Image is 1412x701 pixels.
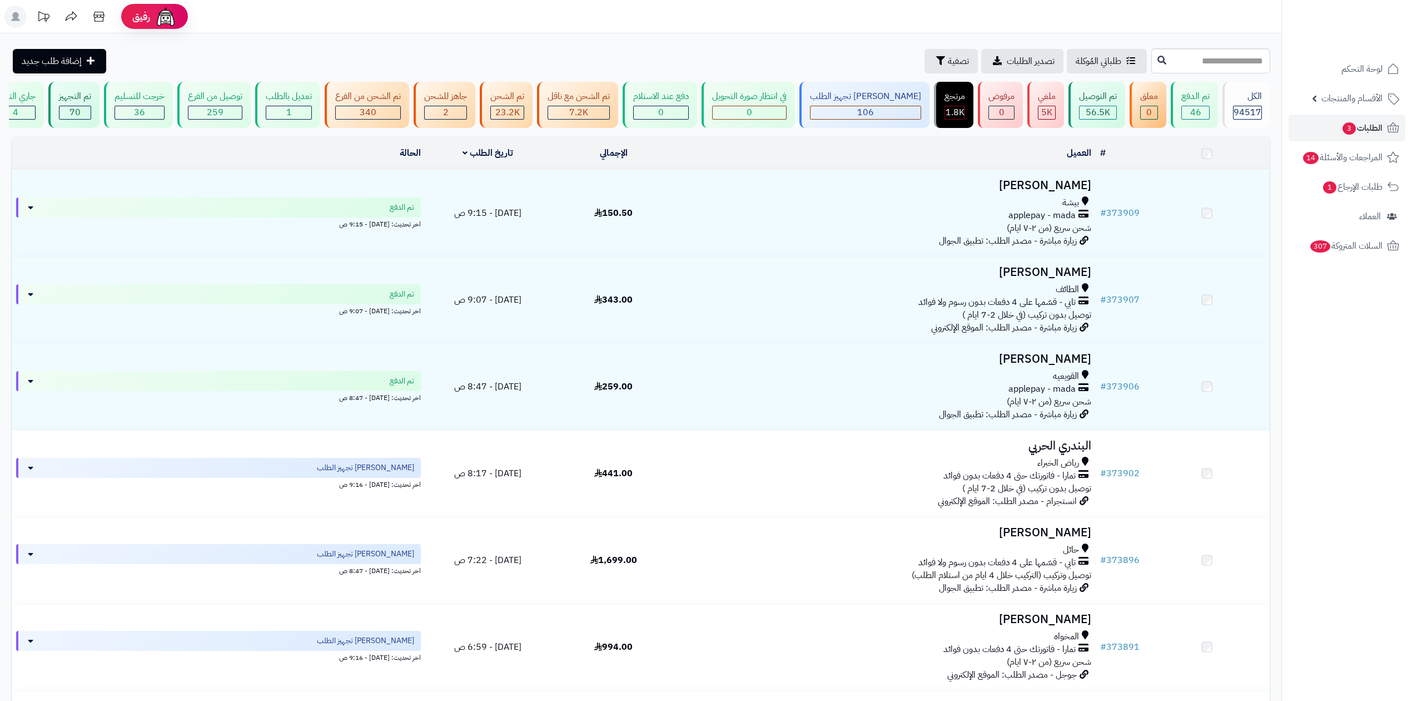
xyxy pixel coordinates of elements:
[1076,55,1121,68] span: طلباتي المُوكلة
[1037,457,1079,470] span: رياض الخبراء
[999,106,1005,119] span: 0
[594,206,633,220] span: 150.50
[1007,395,1091,408] span: شحن سريع (من ٢-٧ ايام)
[712,90,787,103] div: في انتظار صورة التحويل
[463,146,513,160] a: تاريخ الطلب
[945,106,964,119] div: 1807
[1063,544,1079,556] span: حائل
[454,293,521,307] span: [DATE] - 9:07 ص
[962,482,1091,495] span: توصيل بدون تركيب (في خلال 2-7 ايام )
[1190,106,1201,119] span: 46
[22,55,82,68] span: إضافة طلب جديد
[1038,90,1056,103] div: ملغي
[600,146,628,160] a: الإجمالي
[478,82,535,128] a: تم الشحن 23.2K
[317,462,414,473] span: [PERSON_NAME] تجهيز الطلب
[454,206,521,220] span: [DATE] - 9:15 ص
[16,651,421,663] div: اخر تحديث: [DATE] - 9:16 ص
[918,296,1076,309] span: تابي - قسّمها على 4 دفعات بدون رسوم ولا فوائد
[132,10,150,23] span: رفيق
[1038,106,1055,119] div: 4957
[1146,106,1152,119] span: 0
[1321,91,1383,106] span: الأقسام والمنتجات
[535,82,620,128] a: تم الشحن مع ناقل 7.2K
[946,106,964,119] span: 1.8K
[932,82,976,128] a: مرتجع 1.8K
[266,90,312,103] div: تعديل بالطلب
[322,82,411,128] a: تم الشحن من الفرع 340
[29,6,57,31] a: تحديثات المنصة
[1066,82,1127,128] a: تم التوصيل 56.5K
[424,90,467,103] div: جاهز للشحن
[1067,49,1147,73] a: طلباتي المُوكلة
[454,554,521,567] span: [DATE] - 7:22 ص
[253,82,322,128] a: تعديل بالطلب 1
[681,266,1091,279] h3: [PERSON_NAME]
[1100,640,1106,654] span: #
[912,569,1091,582] span: توصيل وتركيب (التركيب خلال 4 ايام من استلام الطلب)
[1062,196,1079,209] span: بيشة
[810,90,921,103] div: [PERSON_NAME] تجهيز الطلب
[1233,90,1262,103] div: الكل
[681,179,1091,192] h3: [PERSON_NAME]
[1100,554,1140,567] a: #373896
[811,106,921,119] div: 106
[1053,370,1079,383] span: القويعيه
[1007,221,1091,235] span: شحن سريع (من ٢-٧ ايام)
[1100,467,1106,480] span: #
[491,106,524,119] div: 23151
[1310,240,1330,253] span: 307
[633,90,689,103] div: دفع عند الاستلام
[1100,146,1106,160] a: #
[1086,106,1110,119] span: 56.5K
[699,82,797,128] a: في انتظار صورة التحويل 0
[335,90,401,103] div: تم الشحن من الفرع
[1181,90,1210,103] div: تم الدفع
[988,90,1015,103] div: مرفوض
[411,82,478,128] a: جاهز للشحن 2
[1336,31,1401,55] img: logo-2.png
[1067,146,1091,160] a: العميل
[59,90,91,103] div: تم التجهيز
[1025,82,1066,128] a: ملغي 5K
[115,90,165,103] div: خرجت للتسليم
[594,467,633,480] span: 441.00
[943,470,1076,482] span: تمارا - فاتورتك حتى 4 دفعات بدون فوائد
[1100,293,1106,307] span: #
[188,90,242,103] div: توصيل من الفرع
[1100,640,1140,654] a: #373891
[943,643,1076,656] span: تمارا - فاتورتك حتى 4 دفعات بدون فوائد
[490,90,524,103] div: تم الشحن
[1079,90,1117,103] div: تم التوصيل
[1100,380,1106,393] span: #
[681,440,1091,452] h3: البندري الحربي
[1127,82,1169,128] a: معلق 0
[1100,467,1140,480] a: #373902
[1309,238,1383,254] span: السلات المتروكة
[1182,106,1209,119] div: 46
[938,495,1077,508] span: انستجرام - مصدر الطلب: الموقع الإلكتروني
[16,304,421,316] div: اخر تحديث: [DATE] - 9:07 ص
[548,90,610,103] div: تم الشحن مع ناقل
[1289,233,1405,259] a: السلات المتروكة307
[16,564,421,576] div: اخر تحديث: [DATE] - 8:47 ص
[1141,106,1157,119] div: 0
[1056,283,1079,296] span: الطائف
[1289,174,1405,200] a: طلبات الإرجاع1
[495,106,520,119] span: 23.2K
[1100,554,1106,567] span: #
[620,82,699,128] a: دفع عند الاستلام 0
[976,82,1025,128] a: مرفوض 0
[1323,181,1336,194] span: 1
[336,106,400,119] div: 340
[947,668,1077,682] span: جوجل - مصدر الطلب: الموقع الإلكتروني
[594,380,633,393] span: 259.00
[390,289,414,300] span: تم الدفع
[918,556,1076,569] span: تابي - قسّمها على 4 دفعات بدون رسوم ولا فوائد
[1054,630,1079,643] span: المخواه
[797,82,932,128] a: [PERSON_NAME] تجهيز الطلب 106
[13,106,18,119] span: 4
[1220,82,1272,128] a: الكل94517
[681,613,1091,626] h3: [PERSON_NAME]
[425,106,466,119] div: 2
